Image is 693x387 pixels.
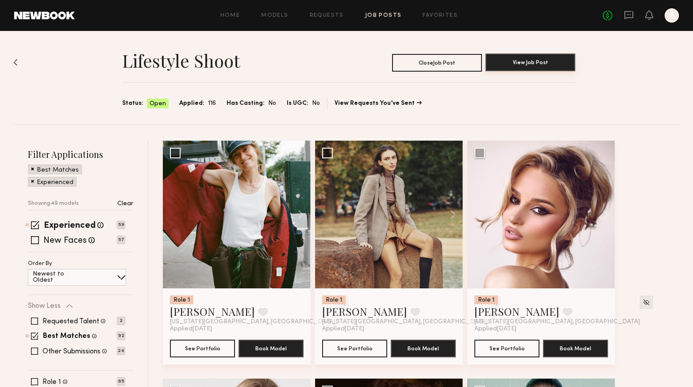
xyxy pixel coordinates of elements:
[543,340,608,357] button: Book Model
[227,99,265,108] span: Has Casting:
[122,50,240,72] h1: Lifestyle Shoot
[239,340,304,357] button: Book Model
[310,13,344,19] a: Requests
[287,99,308,108] span: Is UGC:
[117,377,125,386] p: 65
[423,13,458,19] a: Favorites
[42,379,61,386] label: Role 1
[43,333,90,340] label: Best Matches
[335,100,422,107] a: View Requests You’ve Sent
[37,167,79,173] p: Best Matches
[365,13,402,19] a: Job Posts
[485,54,575,72] a: View Job Post
[208,99,216,108] span: 116
[117,201,133,207] p: Clear
[170,304,255,318] a: [PERSON_NAME]
[150,100,166,108] span: Open
[239,344,304,352] a: Book Model
[322,304,407,318] a: [PERSON_NAME]
[485,54,575,71] button: View Job Post
[392,54,482,72] button: CloseJob Post
[474,304,559,318] a: [PERSON_NAME]
[391,344,456,352] a: Book Model
[28,303,61,310] p: Show Less
[312,99,320,108] span: No
[474,295,498,304] div: Role 1
[268,99,276,108] span: No
[643,299,650,306] img: Unhide Model
[117,347,125,355] p: 24
[28,261,52,267] p: Order By
[13,59,18,66] img: Back to previous page
[665,8,679,23] a: A
[42,318,99,325] label: Requested Talent
[220,13,240,19] a: Home
[179,99,204,108] span: Applied:
[117,221,125,229] p: 59
[44,222,96,230] label: Experienced
[322,340,387,357] button: See Portfolio
[117,317,125,325] p: 2
[391,340,456,357] button: Book Model
[474,326,608,333] div: Applied [DATE]
[28,201,79,207] p: Showing 49 models
[170,318,335,326] span: [US_STATE][GEOGRAPHIC_DATA], [GEOGRAPHIC_DATA]
[543,344,608,352] a: Book Model
[117,236,125,244] p: 57
[33,271,85,284] p: Newest to Oldest
[37,180,73,186] p: Experienced
[170,326,304,333] div: Applied [DATE]
[43,237,87,245] label: New Faces
[261,13,288,19] a: Models
[474,318,640,326] span: [US_STATE][GEOGRAPHIC_DATA], [GEOGRAPHIC_DATA]
[322,318,488,326] span: [US_STATE][GEOGRAPHIC_DATA], [GEOGRAPHIC_DATA]
[322,326,456,333] div: Applied [DATE]
[117,332,125,340] p: 92
[474,340,539,357] button: See Portfolio
[42,348,100,355] label: Other Submissions
[122,99,143,108] span: Status:
[28,148,133,160] h2: Filter Applications
[170,295,193,304] div: Role 1
[170,340,235,357] button: See Portfolio
[322,295,346,304] div: Role 1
